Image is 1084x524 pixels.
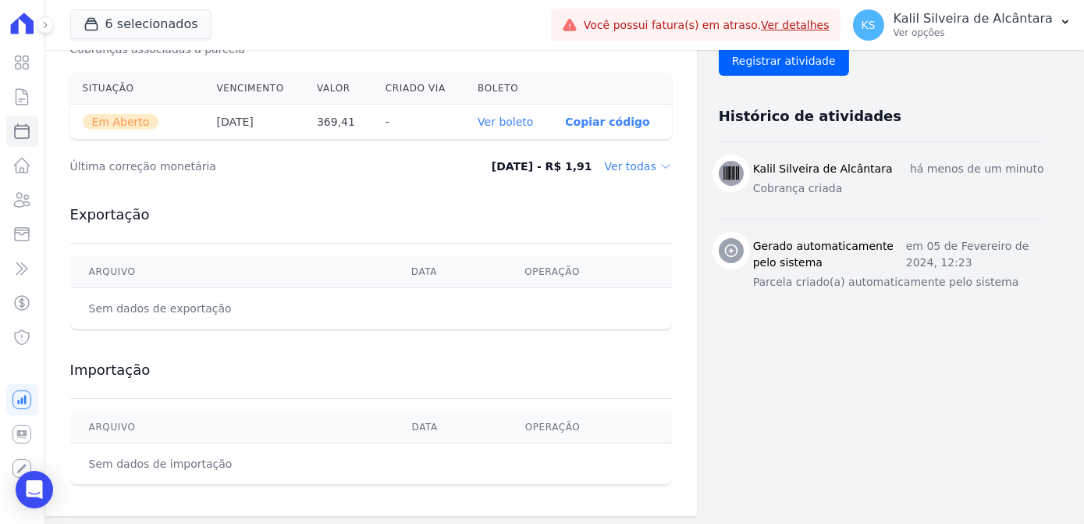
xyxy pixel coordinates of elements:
th: 369,41 [304,105,373,140]
p: Kalil Silveira de Alcântara [894,11,1053,27]
th: Vencimento [204,73,304,105]
h3: Gerado automaticamente pelo sistema [753,238,906,271]
h3: Exportação [70,205,672,224]
input: Registrar atividade [719,46,849,76]
dd: Ver todas [605,159,672,174]
th: Criado via [373,73,465,105]
th: Operação [506,412,672,444]
p: em 05 de Fevereiro de 2024, 12:23 [906,238,1044,271]
th: Data [393,256,506,288]
span: Em Aberto [83,114,159,130]
th: Valor [304,73,373,105]
dd: [DATE] - R$ 1,91 [492,159,592,174]
p: Parcela criado(a) automaticamente pelo sistema [753,274,1044,291]
a: Ver detalhes [761,19,830,31]
dt: Última correção monetária [70,159,426,174]
p: Cobrança criada [753,180,1044,197]
button: 6 selecionados [70,9,211,39]
th: Situação [70,73,204,105]
span: KS [862,20,876,30]
th: Data [393,412,506,444]
p: há menos de um minuto [910,161,1044,177]
div: Open Intercom Messenger [16,471,53,508]
td: Sem dados de importação [70,444,393,485]
span: Você possui fatura(s) em atraso. [584,17,830,34]
a: Ver boleto [478,116,533,128]
th: Boleto [465,73,553,105]
th: - [373,105,465,140]
h3: Kalil Silveira de Alcântara [753,161,893,177]
td: Sem dados de exportação [70,288,393,330]
th: Arquivo [70,256,393,288]
th: Arquivo [70,412,393,444]
th: Operação [506,256,671,288]
p: Ver opções [894,27,1053,39]
button: KS Kalil Silveira de Alcântara Ver opções [841,3,1084,47]
h3: Histórico de atividades [719,107,901,126]
button: Copiar código [565,116,649,128]
th: [DATE] [204,105,304,140]
h3: Importação [70,361,672,380]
